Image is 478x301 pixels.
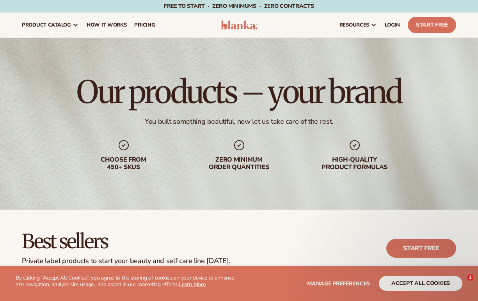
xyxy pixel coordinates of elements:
[381,12,404,37] a: LOGIN
[76,77,401,108] h1: Our products – your brand
[451,274,470,293] iframe: Intercom live chat
[130,12,159,37] a: pricing
[179,281,205,288] a: Learn More
[22,257,230,265] div: Private label products to start your beauty and self care line [DATE].
[74,156,174,171] div: Choose from 450+ Skus
[18,12,83,37] a: product catalog
[83,12,131,37] a: How It Works
[164,2,314,10] span: Free to start · ZERO minimums · ZERO contracts
[221,20,258,30] img: logo
[339,22,369,28] span: resources
[305,156,405,171] div: High-quality product formulas
[145,117,333,126] div: You built something beautiful, now let us take care of the rest.
[22,232,230,252] h2: Best sellers
[189,156,289,171] div: Zero minimum order quantities
[134,22,155,28] span: pricing
[307,280,370,287] span: Manage preferences
[408,17,456,33] a: Start Free
[467,274,473,281] span: 1
[22,22,71,28] span: product catalog
[336,12,381,37] a: resources
[307,276,370,291] button: Manage preferences
[385,22,400,28] span: LOGIN
[87,22,127,28] span: How It Works
[16,275,239,288] p: By clicking "Accept All Cookies", you agree to the storing of cookies on your device to enhance s...
[379,276,462,291] button: accept all cookies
